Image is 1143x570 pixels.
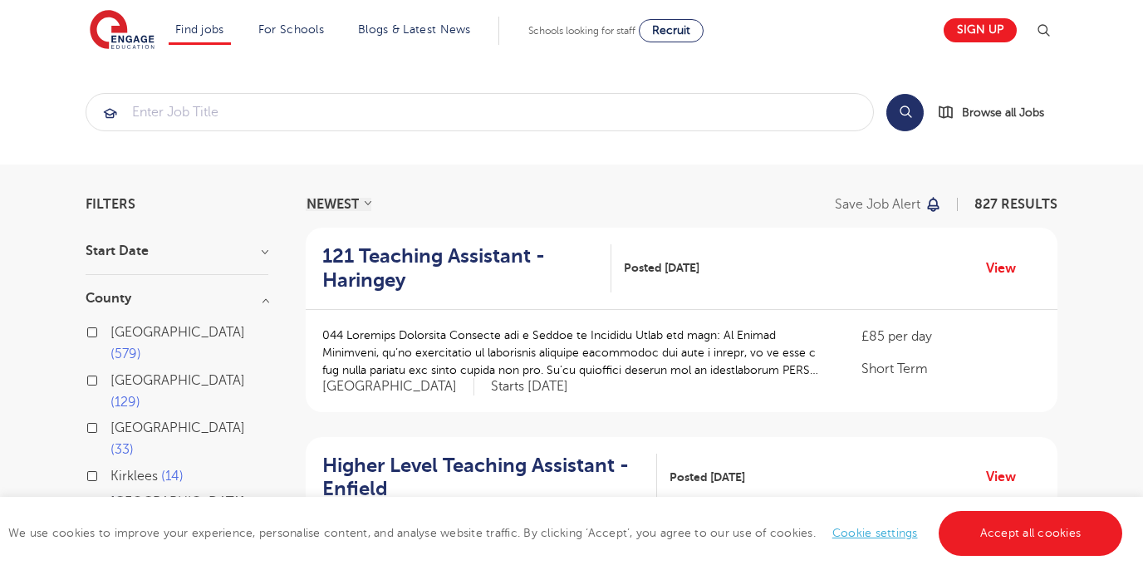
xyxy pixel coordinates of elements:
img: Engage Education [90,10,155,52]
p: Short Term [861,359,1041,379]
span: Filters [86,198,135,211]
span: 579 [110,346,141,361]
input: Kirklees 14 [110,469,121,479]
span: Browse all Jobs [962,103,1044,122]
span: 827 RESULTS [974,197,1057,212]
span: Recruit [652,24,690,37]
a: Sign up [944,18,1017,42]
a: View [986,258,1028,279]
span: [GEOGRAPHIC_DATA] [322,378,474,396]
span: We use cookies to improve your experience, personalise content, and analyse website traffic. By c... [8,527,1126,539]
input: [GEOGRAPHIC_DATA] 129 [110,373,121,384]
p: Starts [DATE] [491,378,568,396]
h3: County [86,292,268,305]
input: [GEOGRAPHIC_DATA] 33 [110,420,121,431]
p: £85 per day [861,327,1041,346]
a: View [986,466,1028,488]
a: For Schools [258,23,324,36]
h2: Higher Level Teaching Assistant - Enfield [322,454,644,502]
span: [GEOGRAPHIC_DATA] [110,373,245,388]
p: 044 Loremips Dolorsita Consecte adi e Seddoe te Incididu Utlab etd magn: Al Enimad Minimveni, qu’... [322,327,828,379]
a: Higher Level Teaching Assistant - Enfield [322,454,657,502]
span: Kirklees [110,469,158,484]
span: [GEOGRAPHIC_DATA] [110,494,245,509]
a: Accept all cookies [939,511,1123,556]
span: 129 [110,395,140,410]
a: 121 Teaching Assistant - Haringey [322,244,611,292]
a: Browse all Jobs [937,103,1057,122]
input: [GEOGRAPHIC_DATA] 10 [110,494,121,505]
span: Schools looking for staff [528,25,635,37]
p: Save job alert [835,198,920,211]
span: [GEOGRAPHIC_DATA] [110,420,245,435]
span: Posted [DATE] [624,259,699,277]
a: Find jobs [175,23,224,36]
h2: 121 Teaching Assistant - Haringey [322,244,598,292]
div: Submit [86,93,874,131]
a: Blogs & Latest News [358,23,471,36]
button: Search [886,94,924,131]
span: Posted [DATE] [670,469,745,486]
h3: Start Date [86,244,268,258]
span: 14 [161,469,184,484]
a: Cookie settings [832,527,918,539]
button: Save job alert [835,198,942,211]
a: Recruit [639,19,704,42]
input: [GEOGRAPHIC_DATA] 579 [110,325,121,336]
input: Submit [86,94,873,130]
span: [GEOGRAPHIC_DATA] [110,325,245,340]
span: 33 [110,442,134,457]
